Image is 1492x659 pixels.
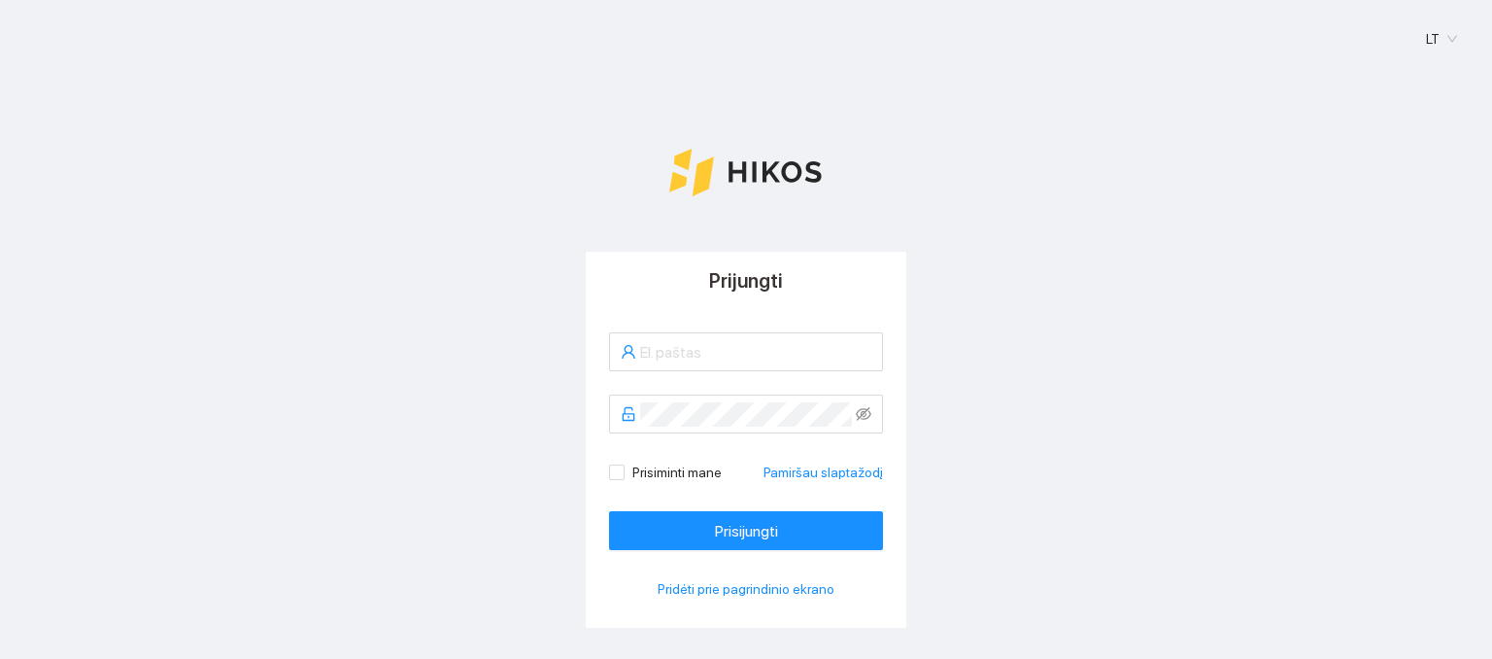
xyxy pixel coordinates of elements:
[1426,24,1457,53] span: LT
[658,578,834,600] span: Pridėti prie pagrindinio ekrano
[625,462,729,483] span: Prisiminti mane
[621,406,636,422] span: unlock
[640,340,871,364] input: El. paštas
[763,462,883,483] a: Pamiršau slaptažodį
[621,344,636,360] span: user
[856,406,871,422] span: eye-invisible
[609,511,883,550] button: Prisijungti
[715,519,778,543] span: Prisijungti
[609,573,883,605] button: Pridėti prie pagrindinio ekrano
[709,269,783,293] span: Prijungti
